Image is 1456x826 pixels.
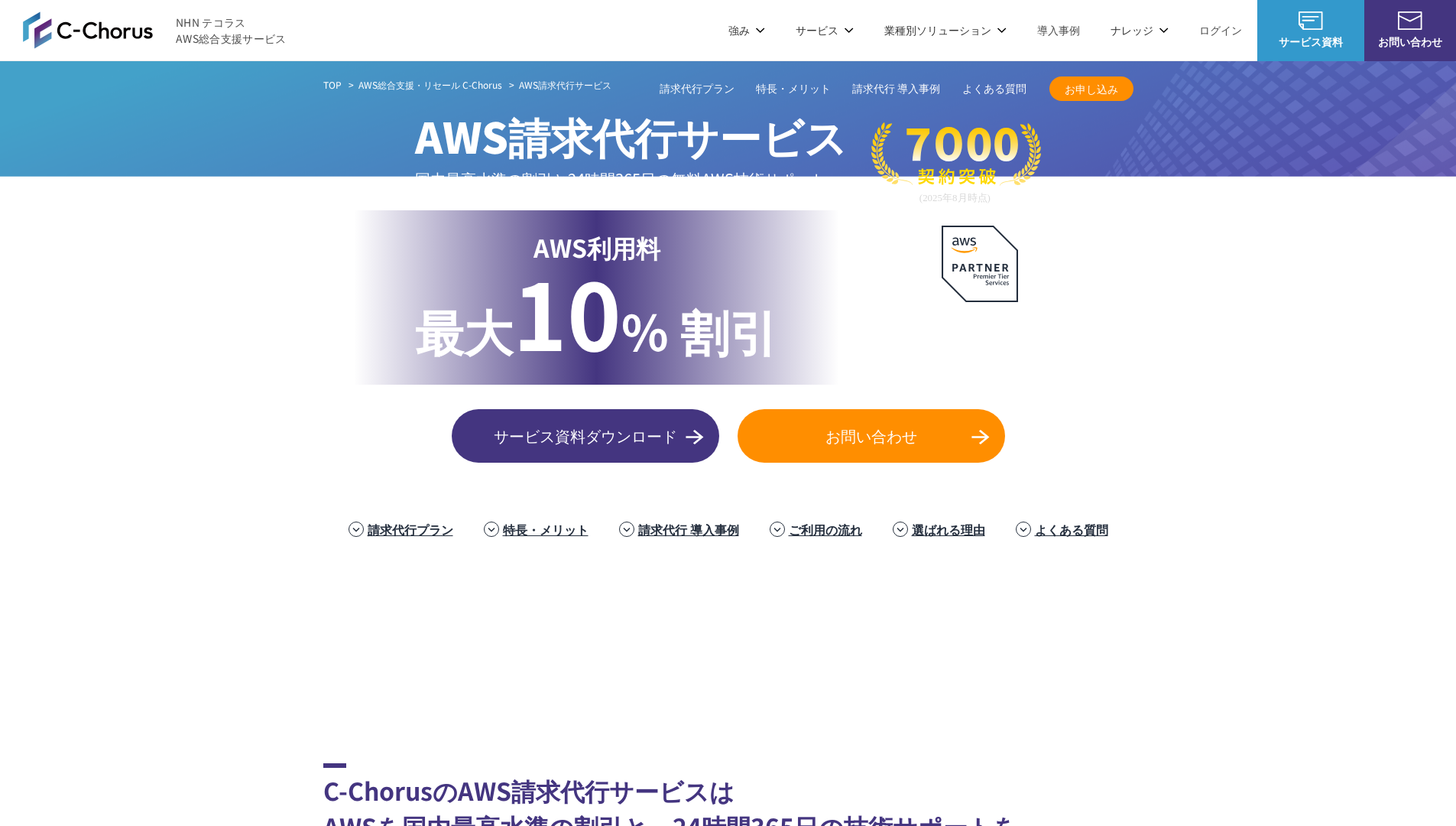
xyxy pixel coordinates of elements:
a: AWS総合支援サービス C-Chorus NHN テコラスAWS総合支援サービス [23,11,287,48]
img: ファンコミュニケーションズ [113,656,235,717]
img: 大阪工業大学 [1214,656,1336,717]
a: AWS総合支援・リセール C-Chorus [358,78,502,92]
img: フジモトHD [449,580,572,641]
img: エイチーム [251,656,373,717]
a: 請求代行プラン [660,81,734,97]
img: クリーク・アンド・リバー [388,656,511,717]
img: AWS総合支援サービス C-Chorus サービス資料 [1299,11,1323,30]
span: サービス資料ダウンロード [452,424,719,447]
a: 選ばれる理由 [912,520,985,538]
a: TOP [323,78,342,92]
p: ナレッジ [1111,22,1169,38]
p: サービス [796,22,854,38]
img: 東京書籍 [862,580,984,641]
img: ミズノ [174,580,297,641]
p: AWS利用料 [415,229,778,265]
a: 特長・メリット [503,520,589,538]
a: 導入事例 [1037,22,1080,38]
p: % 割引 [415,265,778,366]
img: 契約件数 [871,122,1041,204]
img: 共同通信デジタル [1137,580,1260,641]
a: サービス資料ダウンロード [452,409,719,463]
img: エアトリ [587,580,709,641]
a: 請求代行 導入事例 [638,520,739,538]
img: 国境なき医師団 [526,656,648,717]
img: 慶應義塾 [801,656,923,717]
a: 請求代行プラン [368,520,453,538]
span: サービス資料 [1257,34,1364,50]
span: お問い合わせ [1364,34,1456,50]
p: 業種別ソリューション [884,22,1007,38]
img: ヤマサ醤油 [725,580,847,641]
span: お問い合わせ [738,424,1005,447]
a: 請求代行 導入事例 [852,81,941,97]
a: お問い合わせ [738,409,1005,463]
p: AWS最上位 プレミアティア サービスパートナー [911,311,1049,369]
span: お申し込み [1049,81,1133,97]
a: ご利用の流れ [789,520,862,538]
a: お申し込み [1049,76,1133,101]
span: 10 [513,245,621,378]
img: 三菱地所 [37,580,159,641]
a: よくある質問 [962,81,1026,97]
img: AWS総合支援サービス C-Chorus [23,11,153,48]
img: まぐまぐ [1275,580,1397,641]
p: 国内最高水準の割引と 24時間365日の無料AWS技術サポート [415,166,847,191]
span: AWS請求代行サービス [519,78,611,91]
span: 最大 [415,294,513,365]
p: 強み [728,22,765,38]
a: 特長・メリット [756,81,831,97]
span: AWS請求代行サービス [415,105,847,166]
span: NHN テコラス AWS総合支援サービス [176,15,287,47]
img: クリスピー・クリーム・ドーナツ [1000,580,1122,641]
img: 早稲田大学 [939,656,1061,717]
a: よくある質問 [1035,520,1108,538]
img: 日本財団 [663,656,786,717]
img: 一橋大学 [1076,656,1198,717]
img: お問い合わせ [1398,11,1422,30]
img: AWSプレミアティアサービスパートナー [942,226,1018,302]
a: ログイン [1199,22,1242,38]
img: 住友生命保険相互 [312,580,434,641]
